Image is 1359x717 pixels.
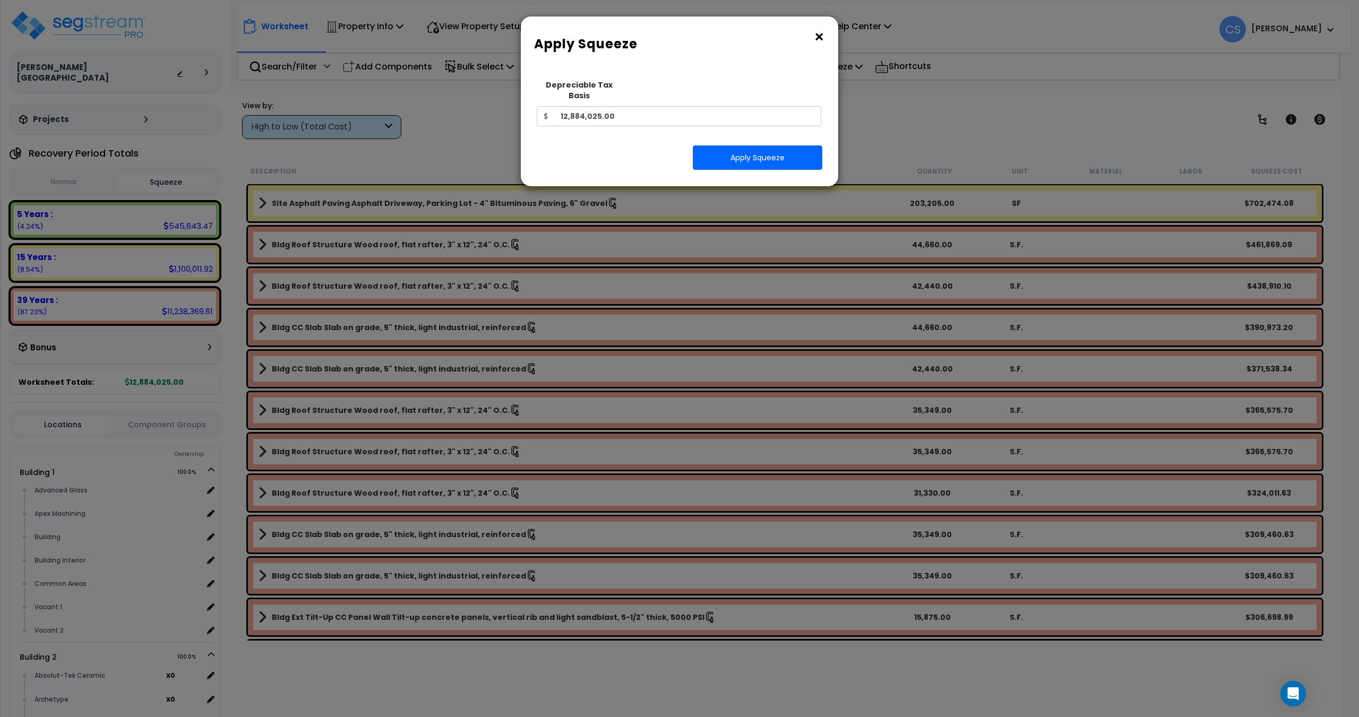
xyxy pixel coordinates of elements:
[554,106,821,126] input: 0.00
[537,106,554,126] span: $
[813,29,825,46] button: ×
[537,80,622,101] label: Depreciable Tax Basis
[534,35,825,53] h6: Apply Squeeze
[693,145,822,170] button: Apply Squeeze
[1280,681,1306,706] div: Open Intercom Messenger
